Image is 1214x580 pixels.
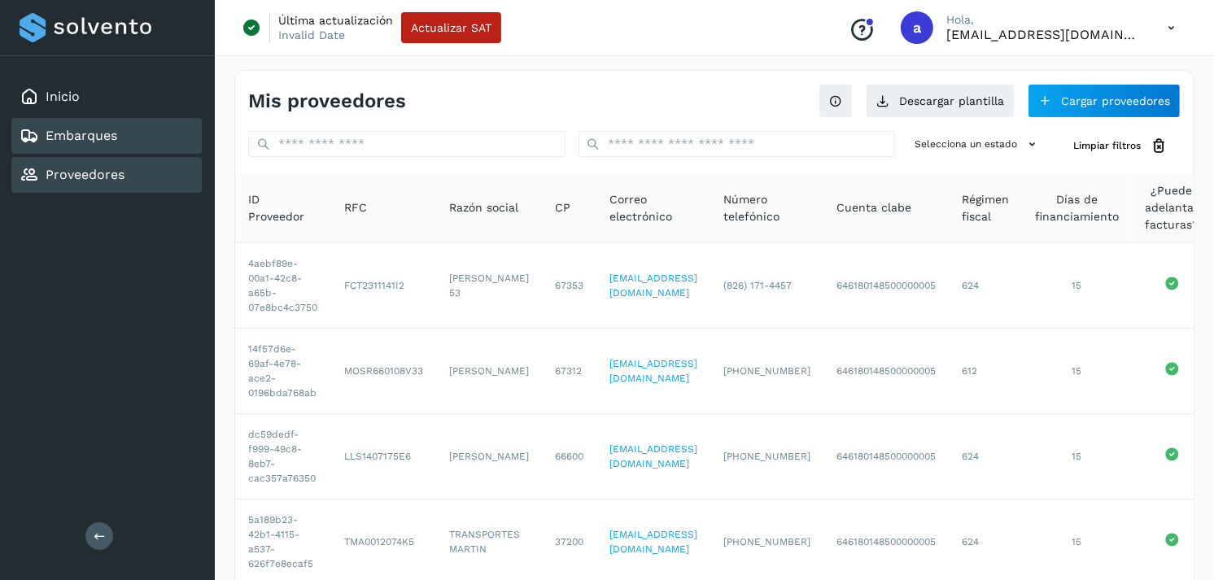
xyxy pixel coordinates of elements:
[823,329,949,414] td: 646180148500000005
[46,128,117,143] a: Embarques
[823,243,949,329] td: 646180148500000005
[411,22,491,33] span: Actualizar SAT
[1022,243,1132,329] td: 15
[949,243,1022,329] td: 624
[46,167,124,182] a: Proveedores
[949,329,1022,414] td: 612
[449,199,518,216] span: Razón social
[609,191,697,225] span: Correo electrónico
[331,329,436,414] td: MOSR660108V33
[11,118,202,154] div: Embarques
[609,529,697,555] a: [EMAIL_ADDRESS][DOMAIN_NAME]
[555,199,570,216] span: CP
[542,243,596,329] td: 67353
[248,89,406,113] h4: Mis proveedores
[609,443,697,469] a: [EMAIL_ADDRESS][DOMAIN_NAME]
[46,89,80,104] a: Inicio
[278,13,393,28] p: Última actualización
[1022,329,1132,414] td: 15
[1028,84,1181,118] button: Cargar proveedores
[278,28,345,42] p: Invalid Date
[1035,191,1119,225] span: Días de financiamiento
[401,12,501,43] button: Actualizar SAT
[946,27,1142,42] p: alejperez@niagarawater.com
[235,329,331,414] td: 14f57d6e-69af-4e78-ace2-0196bda768ab
[946,13,1142,27] p: Hola,
[823,414,949,499] td: 646180148500000005
[542,329,596,414] td: 67312
[723,280,792,291] span: (826) 171-4457
[235,243,331,329] td: 4aebf89e-00a1-42c8-a65b-07e8bc4c3750
[331,243,436,329] td: FCT2311141I2
[723,451,810,462] span: [PHONE_NUMBER]
[344,199,367,216] span: RFC
[723,365,810,377] span: [PHONE_NUMBER]
[1145,182,1199,233] span: ¿Puede adelantar facturas?
[436,414,542,499] td: [PERSON_NAME]
[11,157,202,193] div: Proveedores
[436,329,542,414] td: [PERSON_NAME]
[836,199,911,216] span: Cuenta clabe
[949,414,1022,499] td: 624
[11,79,202,115] div: Inicio
[331,414,436,499] td: LLS1407175E6
[866,84,1015,118] button: Descargar plantilla
[248,191,318,225] span: ID Proveedor
[908,131,1047,158] button: Selecciona un estado
[1022,414,1132,499] td: 15
[436,243,542,329] td: [PERSON_NAME] 53
[235,414,331,499] td: dc59dedf-f999-49c8-8eb7-cac357a76350
[609,273,697,299] a: [EMAIL_ADDRESS][DOMAIN_NAME]
[962,191,1009,225] span: Régimen fiscal
[1073,138,1141,153] span: Limpiar filtros
[1060,131,1181,161] button: Limpiar filtros
[723,536,810,547] span: [PHONE_NUMBER]
[609,358,697,384] a: [EMAIL_ADDRESS][DOMAIN_NAME]
[542,414,596,499] td: 66600
[723,191,810,225] span: Número telefónico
